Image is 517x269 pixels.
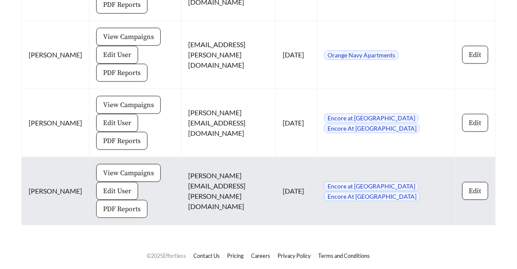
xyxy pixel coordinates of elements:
span: Edit [469,50,482,60]
button: Edit [462,182,488,200]
span: Edit User [103,50,131,60]
span: View Campaigns [103,32,154,42]
span: Edit [469,186,482,196]
td: [DATE] [276,157,317,225]
a: Edit User [96,186,138,194]
td: [PERSON_NAME] [22,21,89,89]
span: PDF Reports [103,204,141,214]
td: [PERSON_NAME] [22,157,89,225]
a: View Campaigns [96,168,161,176]
span: Orange Navy Apartments [324,51,399,60]
button: Edit [462,46,488,64]
a: Pricing [227,253,244,260]
span: PDF Reports [103,68,141,78]
td: [PERSON_NAME][EMAIL_ADDRESS][PERSON_NAME][DOMAIN_NAME] [181,157,275,225]
a: Careers [251,253,271,260]
span: © 2025 Effortless [147,253,186,260]
span: Edit User [103,118,131,128]
span: Edit User [103,186,131,196]
button: PDF Reports [96,132,148,150]
a: View Campaigns [96,32,161,40]
span: Encore At [GEOGRAPHIC_DATA] [324,124,420,133]
td: [EMAIL_ADDRESS][PERSON_NAME][DOMAIN_NAME] [181,21,275,89]
td: [DATE] [276,21,317,89]
a: Edit User [96,50,138,58]
button: PDF Reports [96,200,148,218]
td: [PERSON_NAME] [22,89,89,157]
button: View Campaigns [96,28,161,46]
span: View Campaigns [103,100,154,110]
a: Contact Us [194,253,220,260]
td: [DATE] [276,89,317,157]
td: [PERSON_NAME][EMAIL_ADDRESS][DOMAIN_NAME] [181,89,275,157]
button: Edit User [96,46,138,64]
button: PDF Reports [96,64,148,82]
a: Edit User [96,118,138,126]
button: Edit User [96,182,138,200]
span: Encore At [GEOGRAPHIC_DATA] [324,192,420,201]
span: Encore at [GEOGRAPHIC_DATA] [324,114,419,123]
a: View Campaigns [96,100,161,108]
button: View Campaigns [96,96,161,114]
span: Edit [469,118,482,128]
button: Edit [462,114,488,132]
span: Encore at [GEOGRAPHIC_DATA] [324,182,419,191]
a: Privacy Policy [278,253,311,260]
span: PDF Reports [103,136,141,146]
button: Edit User [96,114,138,132]
button: View Campaigns [96,164,161,182]
a: Terms and Conditions [319,253,370,260]
span: View Campaigns [103,168,154,178]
